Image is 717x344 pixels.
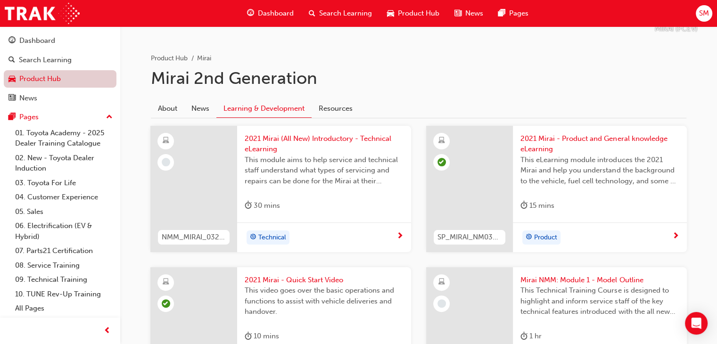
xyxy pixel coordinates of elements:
span: Search Learning [319,8,372,19]
div: 15 mins [520,200,554,212]
button: Pages [4,108,116,126]
a: 07. Parts21 Certification [11,244,116,258]
span: learningResourceType_ELEARNING-icon [163,276,169,288]
li: Mirai [197,53,211,64]
h1: Mirai 2nd Generation [151,68,686,89]
a: 05. Sales [11,205,116,219]
a: Resources [312,99,360,117]
a: 06. Electrification (EV & Hybrid) [11,219,116,244]
span: 2021 Mirai - Product and General knowledge eLearning [520,133,679,155]
a: About [151,99,184,117]
a: 10. TUNE Rev-Up Training [11,287,116,302]
span: learningRecordVerb_PASS-icon [437,158,446,166]
a: Product Hub [4,70,116,88]
a: Search Learning [4,51,116,69]
span: NMM_MIRAI_032021 [162,232,226,243]
a: News [4,90,116,107]
div: 30 mins [245,200,280,212]
span: learningResourceType_ELEARNING-icon [163,135,169,147]
span: next-icon [396,232,404,241]
a: Learning & Development [216,99,312,118]
span: prev-icon [104,325,111,337]
span: 2021 Mirai - Quick Start Video [245,275,404,286]
span: learningRecordVerb_PASS-icon [162,299,170,308]
a: 04. Customer Experience [11,190,116,205]
button: SM [696,5,712,22]
a: News [184,99,216,117]
span: duration-icon [520,330,527,342]
div: 1 hr [520,330,542,342]
div: Open Intercom Messenger [685,312,708,335]
span: up-icon [106,111,113,123]
span: This eLearning module introduces the 2021 Mirai and help you understand the background to the veh... [520,155,679,187]
span: This Technical Training Course is designed to highlight and inform service staff of the key techn... [520,285,679,317]
a: SP_MIRAI_NM0321_EL2021 Mirai - Product and General knowledge eLearningThis eLearning module intro... [426,126,687,252]
span: next-icon [672,232,679,241]
span: 2021 Mirai (All New) Introductory - Technical eLearning [245,133,404,155]
span: learningResourceType_ELEARNING-icon [438,135,445,147]
span: pages-icon [498,8,505,19]
a: search-iconSearch Learning [301,4,379,23]
span: learningRecordVerb_NONE-icon [437,299,446,308]
span: Technical [258,232,286,243]
a: 02. New - Toyota Dealer Induction [11,151,116,176]
span: duration-icon [520,200,527,212]
span: Dashboard [258,8,294,19]
span: guage-icon [8,37,16,45]
span: search-icon [8,56,15,65]
p: MIRAI (FCEV) [655,24,698,34]
span: target-icon [526,231,532,244]
span: car-icon [8,75,16,83]
div: Pages [19,112,39,123]
span: SM [699,8,709,19]
span: Mirai NMM: Module 1 - Model Outline [520,275,679,286]
a: guage-iconDashboard [239,4,301,23]
a: 09. Technical Training [11,272,116,287]
span: This module aims to help service and technical staff understand what types of servicing and repai... [245,155,404,187]
span: target-icon [250,231,256,244]
div: News [19,93,37,104]
span: duration-icon [245,200,252,212]
span: Product [534,232,557,243]
button: DashboardSearch LearningProduct HubNews [4,30,116,108]
span: This video goes over the basic operations and functions to assist with vehicle deliveries and han... [245,285,404,317]
span: duration-icon [245,330,252,342]
a: 01. Toyota Academy - 2025 Dealer Training Catalogue [11,126,116,151]
div: Dashboard [19,35,55,46]
span: SP_MIRAI_NM0321_EL [437,232,502,243]
a: All Pages [11,301,116,316]
span: car-icon [387,8,394,19]
span: Product Hub [398,8,439,19]
div: 10 mins [245,330,279,342]
a: Product Hub [151,54,188,62]
span: pages-icon [8,113,16,122]
span: news-icon [8,94,16,103]
span: Pages [509,8,528,19]
a: 03. Toyota For Life [11,176,116,190]
span: News [465,8,483,19]
a: news-iconNews [447,4,491,23]
span: news-icon [454,8,462,19]
span: search-icon [309,8,315,19]
span: learningRecordVerb_NONE-icon [162,158,170,166]
a: car-iconProduct Hub [379,4,447,23]
div: Search Learning [19,55,72,66]
span: learningResourceType_ELEARNING-icon [438,276,445,288]
a: Dashboard [4,32,116,49]
a: pages-iconPages [491,4,536,23]
img: Trak [5,3,80,24]
span: guage-icon [247,8,254,19]
a: 08. Service Training [11,258,116,273]
a: NMM_MIRAI_0320212021 Mirai (All New) Introductory - Technical eLearningThis module aims to help s... [150,126,411,252]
